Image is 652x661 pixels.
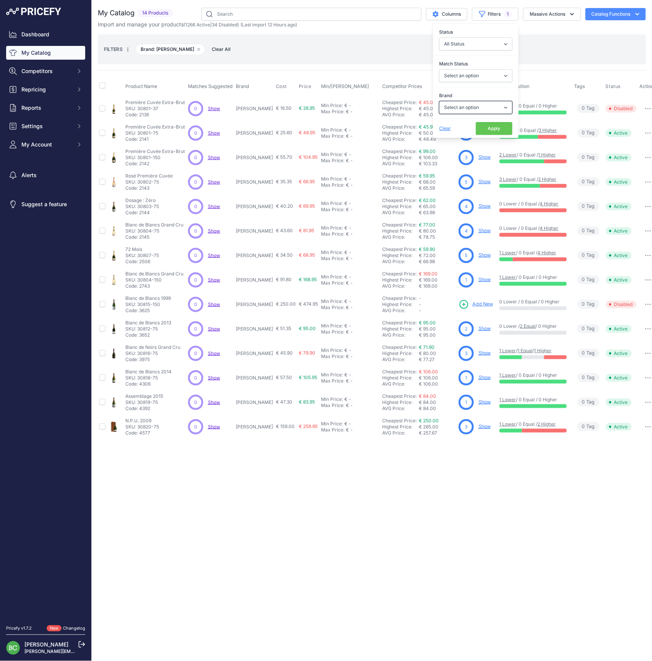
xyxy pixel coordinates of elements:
[419,344,435,350] a: € 71.90
[465,252,468,259] span: 5
[208,301,220,307] span: Show
[321,127,343,133] div: Min Price:
[21,122,71,130] span: Settings
[382,210,419,216] div: AVG Price:
[194,203,197,210] span: 0
[538,152,556,158] a: 1 Higher
[582,129,585,137] span: 0
[185,22,210,28] a: 1266 Active
[299,203,315,209] span: € 69.95
[419,252,436,258] span: € 72.00
[382,83,422,89] span: Competitor Prices
[104,46,123,52] small: FILTERS
[382,148,417,154] a: Cheapest Price:
[21,86,71,93] span: Repricing
[419,210,456,216] div: € 63.98
[299,83,311,90] span: Price
[382,320,417,326] a: Cheapest Price:
[478,423,491,429] a: Show
[606,105,637,112] span: Disabled
[346,182,349,188] div: €
[439,125,451,131] span: Clear
[472,8,519,21] button: Filters1
[419,271,438,277] a: € 169.00
[349,231,353,237] div: -
[382,130,419,136] div: Highest Price:
[125,124,185,130] p: Première Cuvée Extra-Brut
[6,28,85,41] a: Dashboard
[382,185,419,191] div: AVG Price:
[500,250,567,256] p: / 0 Equal /
[194,252,197,259] span: 0
[299,83,313,90] button: Price
[138,9,173,18] span: 14 Products
[439,92,513,99] label: Brand
[276,83,288,90] button: Cost
[349,256,353,262] div: -
[500,152,517,158] a: 2 Lower
[125,99,185,106] p: Première Cuvée Extra-Brut
[208,130,220,136] a: Show
[125,222,183,228] p: Blanc de Blancs Grand Cru
[276,130,292,135] span: € 25.60
[321,158,344,164] div: Max Price:
[125,271,183,277] p: Blanc de Blancs Grand Cru
[500,176,517,182] a: 3 Lower
[500,152,567,158] p: / 0 Equal /
[125,106,185,112] p: SKU: 30801-37
[382,393,417,399] a: Cheapest Price:
[6,28,85,616] nav: Sidebar
[299,252,315,258] span: € 68.95
[321,182,344,188] div: Max Price:
[500,348,516,353] a: 1 Lower
[236,106,273,112] p: [PERSON_NAME]
[419,185,456,191] div: € 65.59
[208,204,220,209] span: Show
[236,130,273,136] p: [PERSON_NAME]
[125,173,173,179] p: Rosé Première Cuvée
[346,207,349,213] div: €
[201,8,422,21] input: Search
[194,154,197,161] span: 0
[500,127,567,134] p: / 0 Equal /
[125,179,173,185] p: SKU: 30802-75
[6,138,85,151] button: My Account
[534,348,552,353] a: 1 Higher
[382,124,417,130] a: Cheapest Price:
[349,133,353,139] div: -
[63,626,85,631] a: Changelog
[538,421,556,427] a: 2 Higher
[538,250,556,256] a: 4 Higher
[419,204,436,209] span: € 65.00
[236,252,273,259] p: [PERSON_NAME]
[382,246,417,252] a: Cheapest Price:
[208,155,220,160] a: Show
[276,228,293,233] span: € 43.60
[606,203,632,210] span: Active
[208,106,220,111] a: Show
[346,256,349,262] div: €
[346,231,349,237] div: €
[24,641,68,648] a: [PERSON_NAME]
[520,323,536,329] a: 2 Equal
[347,127,351,133] div: -
[125,161,185,167] p: Code: 2142
[236,83,249,89] span: Brand
[208,277,220,283] a: Show
[419,136,456,142] div: € 48.49
[500,397,516,402] a: 1 Lower
[577,226,600,235] span: Tag
[208,399,220,405] span: Show
[382,136,419,142] div: AVG Price:
[125,155,185,161] p: SKU: 30801-150
[574,83,586,89] span: Tags
[419,106,436,111] span: € 45.00
[208,179,220,185] span: Show
[208,252,220,258] a: Show
[276,203,293,209] span: € 40.20
[382,106,419,112] div: Highest Price:
[321,133,344,139] div: Max Price:
[465,203,468,210] span: 4
[24,649,180,654] a: [PERSON_NAME][EMAIL_ADDRESS][DOMAIN_NAME][PERSON_NAME]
